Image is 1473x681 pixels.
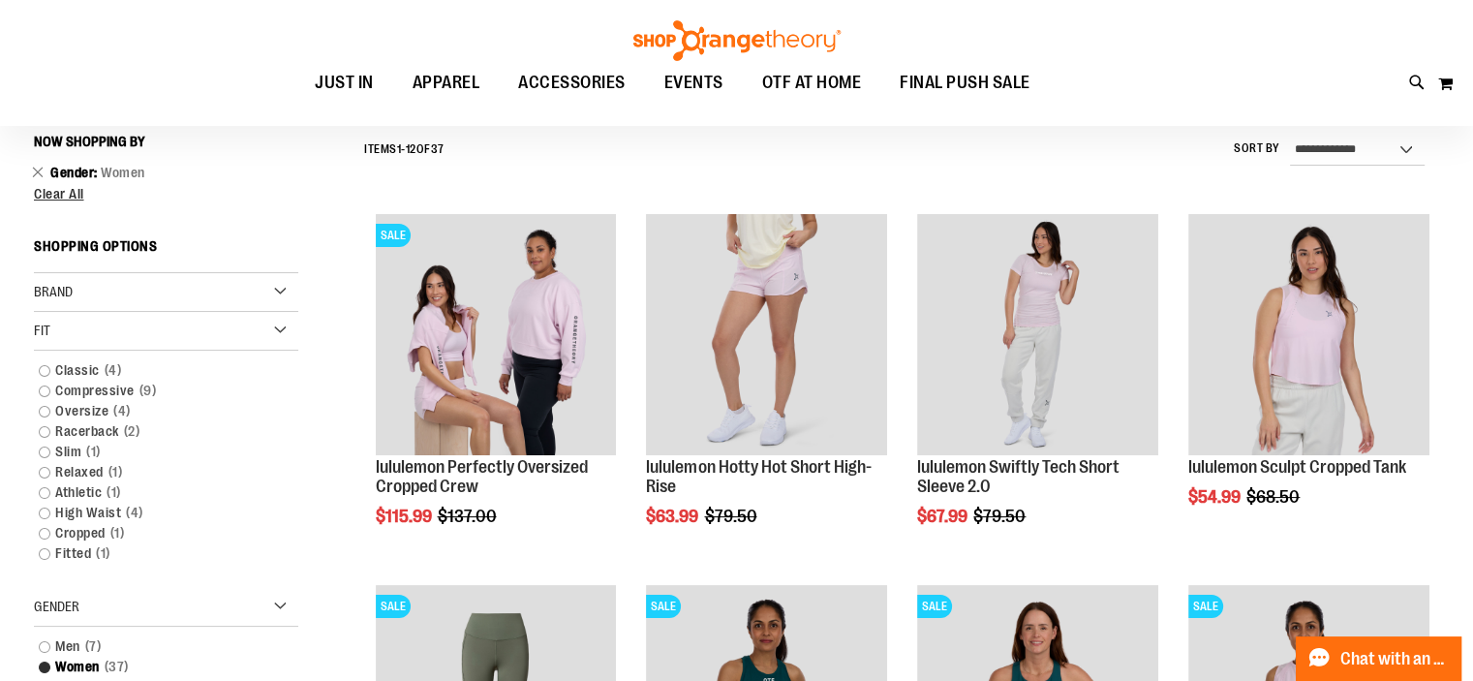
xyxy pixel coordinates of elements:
div: product [366,204,627,574]
span: $63.99 [646,507,701,526]
a: lululemon Hotty Hot Short High-Rise [646,214,887,458]
span: ACCESSORIES [518,61,626,105]
span: 1 [102,482,126,503]
span: $68.50 [1246,487,1303,507]
span: 4 [108,401,136,421]
a: EVENTS [645,61,743,106]
span: 4 [121,503,148,523]
a: Oversize4 [29,401,283,421]
a: lululemon Sculpt Cropped Tank [1188,214,1429,458]
label: Sort By [1234,140,1280,157]
span: FINAL PUSH SALE [900,61,1030,105]
span: $79.50 [704,507,759,526]
a: Cropped1 [29,523,283,543]
span: 12 [406,142,416,156]
button: Now Shopping by [34,125,155,158]
span: OTF AT HOME [762,61,862,105]
div: product [907,204,1168,574]
strong: Shopping Options [34,230,298,273]
a: JUST IN [295,61,393,106]
span: 1 [91,543,115,564]
span: SALE [1188,595,1223,618]
span: Women [101,165,145,180]
a: Athletic1 [29,482,283,503]
span: Gender [50,165,101,180]
span: 1 [81,442,106,462]
span: 1 [397,142,402,156]
span: Brand [34,284,73,299]
a: Clear All [34,187,298,201]
div: product [636,204,897,574]
a: lululemon Perfectly Oversized Cropped Crew [376,457,588,496]
a: FINAL PUSH SALE [880,61,1050,105]
a: Women37 [29,657,283,677]
span: SALE [376,224,411,247]
span: APPAREL [413,61,480,105]
span: Clear All [34,186,84,201]
a: Slim1 [29,442,283,462]
button: Chat with an Expert [1296,636,1462,681]
span: 1 [104,462,128,482]
a: Classic4 [29,360,283,381]
a: lululemon Perfectly Oversized Cropped CrewSALE [376,214,617,458]
a: Relaxed1 [29,462,283,482]
a: lululemon Swiftly Tech Short Sleeve 2.0 [917,457,1120,496]
span: $137.00 [438,507,500,526]
span: $115.99 [376,507,435,526]
a: OTF AT HOME [743,61,881,106]
span: 37 [100,657,134,677]
span: EVENTS [664,61,723,105]
a: lululemon Sculpt Cropped Tank [1188,457,1406,477]
a: Compressive9 [29,381,283,401]
a: lululemon Swiftly Tech Short Sleeve 2.0 [917,214,1158,458]
span: Fit [34,323,50,338]
span: 2 [119,421,145,442]
a: High Waist4 [29,503,283,523]
a: Racerback2 [29,421,283,442]
a: Fitted1 [29,543,283,564]
img: lululemon Perfectly Oversized Cropped Crew [376,214,617,455]
div: product [1179,204,1439,556]
img: lululemon Sculpt Cropped Tank [1188,214,1429,455]
span: JUST IN [315,61,374,105]
span: 37 [431,142,445,156]
span: 4 [100,360,127,381]
span: Gender [34,599,79,614]
span: $79.50 [973,507,1028,526]
img: lululemon Swiftly Tech Short Sleeve 2.0 [917,214,1158,455]
a: lululemon Hotty Hot Short High-Rise [646,457,871,496]
a: APPAREL [393,61,500,106]
span: SALE [917,595,952,618]
span: SALE [646,595,681,618]
span: Chat with an Expert [1340,650,1450,668]
span: $54.99 [1188,487,1243,507]
span: 9 [135,381,162,401]
h2: Items - of [364,135,445,165]
img: Shop Orangetheory [630,20,844,61]
span: $67.99 [917,507,970,526]
span: 1 [106,523,130,543]
img: lululemon Hotty Hot Short High-Rise [646,214,887,455]
span: SALE [376,595,411,618]
span: 7 [80,636,107,657]
a: Men7 [29,636,283,657]
a: ACCESSORIES [499,61,645,106]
